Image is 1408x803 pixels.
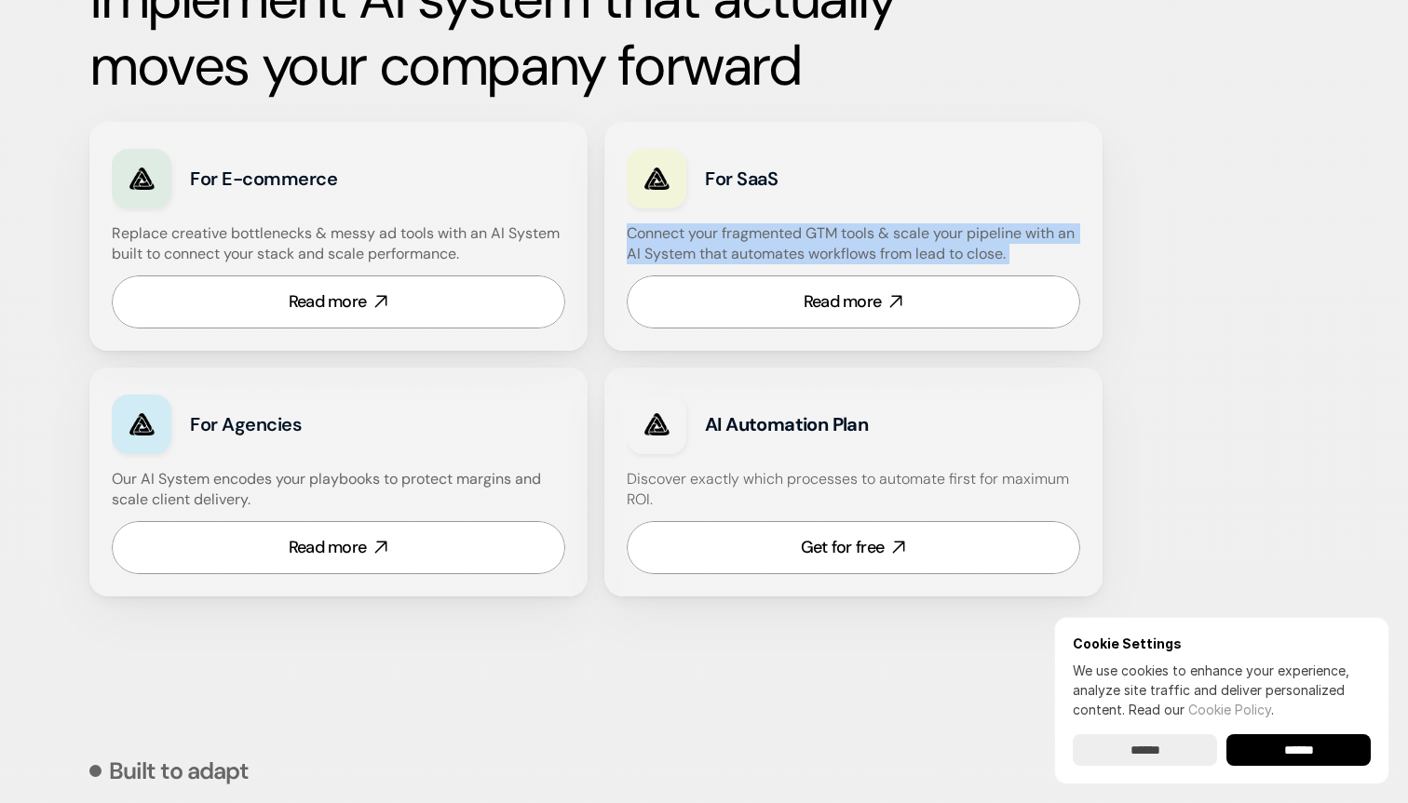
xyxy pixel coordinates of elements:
a: Get for free [627,521,1080,574]
div: Read more [804,290,882,314]
div: Read more [289,290,367,314]
h6: Cookie Settings [1073,636,1371,651]
h3: For E-commerce [190,166,444,192]
strong: AI Automation Plan [705,412,868,436]
a: Read more [627,275,1080,328]
a: Read more [112,275,565,328]
a: Read more [112,521,565,574]
p: Built to adapt [109,759,249,783]
h4: Discover exactly which processes to automate first for maximum ROI. [627,469,1080,511]
p: We use cookies to enhance your experience, analyze site traffic and deliver personalized content. [1073,661,1371,719]
h3: For SaaS [705,166,959,192]
span: Read our . [1129,702,1274,717]
h4: Our AI System encodes your playbooks to protect margins and scale client delivery. [112,469,565,511]
h4: Connect your fragmented GTM tools & scale your pipeline with an AI System that automates workflow... [627,223,1090,265]
h3: For Agencies [190,411,444,437]
div: Read more [289,536,367,559]
a: Cookie Policy [1188,702,1271,717]
div: Get for free [801,536,884,559]
h4: Replace creative bottlenecks & messy ad tools with an AI System built to connect your stack and s... [112,223,561,265]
